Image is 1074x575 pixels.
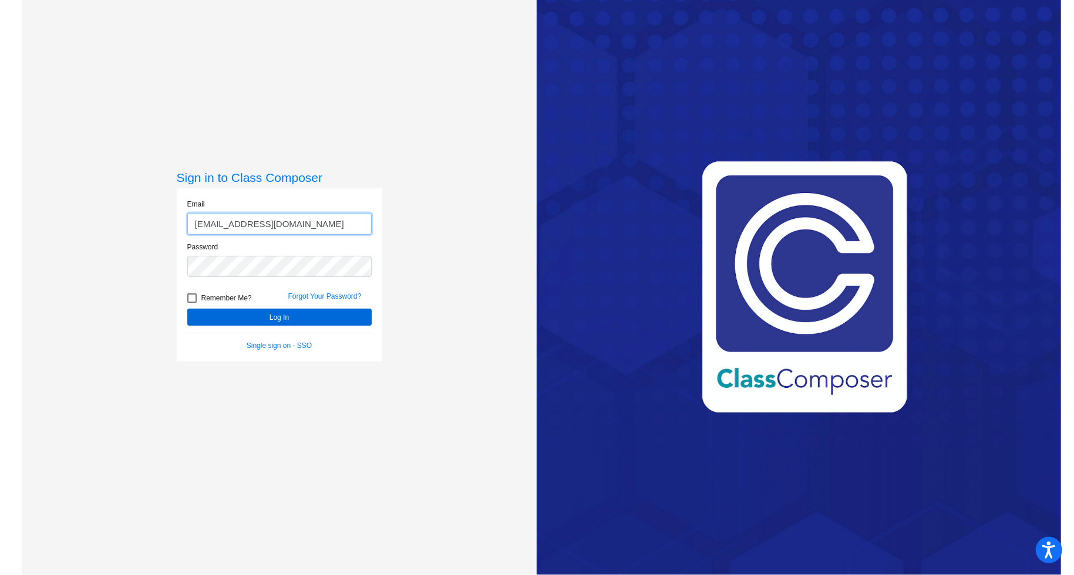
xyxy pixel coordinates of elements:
[187,199,205,209] label: Email
[201,291,252,305] span: Remember Me?
[247,341,312,350] a: Single sign on - SSO
[177,170,382,185] h3: Sign in to Class Composer
[187,309,372,326] button: Log In
[288,292,362,300] a: Forgot Your Password?
[187,242,218,252] label: Password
